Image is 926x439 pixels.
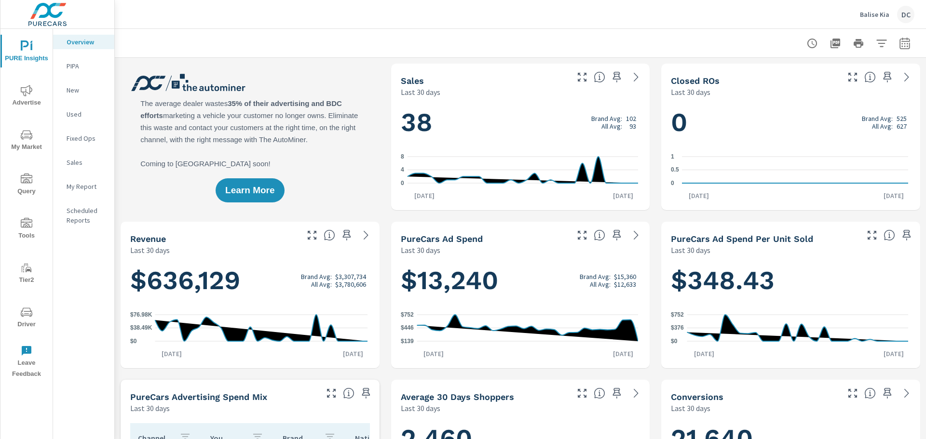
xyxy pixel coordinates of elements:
span: Total sales revenue over the selected date range. [Source: This data is sourced from the dealer’s... [324,229,335,241]
p: Last 30 days [401,244,440,256]
p: Last 30 days [130,244,170,256]
p: Fixed Ops [67,133,107,143]
text: $446 [401,324,414,331]
div: Scheduled Reports [53,203,114,227]
p: Used [67,109,107,119]
p: [DATE] [877,191,911,200]
span: Number of Repair Orders Closed by the selected dealership group over the selected time range. [So... [864,71,876,83]
button: Make Fullscreen [574,227,590,243]
p: Brand Avg: [591,115,622,122]
button: Learn More [216,178,284,202]
text: $0 [671,338,678,345]
div: Sales [53,155,114,170]
span: Total cost of media for all PureCars channels for the selected dealership group over the selected... [594,229,605,241]
text: $76.98K [130,311,152,318]
p: [DATE] [606,191,640,200]
span: Save this to your personalized report [609,69,625,85]
p: All Avg: [311,280,332,288]
span: My Market [3,129,50,153]
span: Advertise [3,85,50,108]
p: [DATE] [682,191,716,200]
p: All Avg: [872,122,893,130]
p: $3,307,734 [335,273,366,280]
p: Sales [67,158,107,167]
span: Save this to your personalized report [609,386,625,401]
a: See more details in report [899,386,914,401]
span: Average cost of advertising per each vehicle sold at the dealer over the selected date range. The... [884,229,895,241]
p: $12,633 [614,280,636,288]
text: $752 [401,311,414,318]
p: [DATE] [336,349,370,359]
p: 93 [629,122,636,130]
p: [DATE] [687,349,721,359]
div: DC [897,6,914,23]
p: Last 30 days [671,86,710,98]
div: PIPA [53,59,114,73]
p: 627 [897,122,907,130]
button: "Export Report to PDF" [826,34,845,53]
button: Make Fullscreen [845,69,860,85]
button: Apply Filters [872,34,891,53]
button: Select Date Range [895,34,914,53]
text: 4 [401,167,404,173]
div: My Report [53,179,114,194]
span: Save this to your personalized report [899,227,914,243]
button: Make Fullscreen [845,386,860,401]
span: Leave Feedback [3,345,50,380]
span: Tools [3,218,50,241]
span: Driver [3,306,50,330]
text: $752 [671,311,684,318]
p: [DATE] [877,349,911,359]
p: Scheduled Reports [67,206,107,225]
a: See more details in report [628,386,644,401]
p: My Report [67,182,107,191]
p: Last 30 days [130,402,170,414]
text: 0 [671,180,674,186]
button: Make Fullscreen [324,386,339,401]
p: Last 30 days [671,402,710,414]
a: See more details in report [628,227,644,243]
h1: $636,129 [130,264,370,297]
h1: 0 [671,106,911,139]
span: Learn More [225,186,274,195]
p: Brand Avg: [301,273,332,280]
h5: PureCars Advertising Spend Mix [130,392,267,402]
h5: Revenue [130,234,166,244]
h5: Closed ROs [671,76,720,86]
h5: Conversions [671,392,723,402]
span: Save this to your personalized report [880,69,895,85]
div: nav menu [0,29,53,384]
div: New [53,83,114,97]
p: PIPA [67,61,107,71]
p: Balise Kia [860,10,889,19]
span: Save this to your personalized report [880,386,895,401]
span: Number of vehicles sold by the dealership over the selected date range. [Source: This data is sou... [594,71,605,83]
text: $0 [130,338,137,345]
p: [DATE] [408,191,441,200]
text: $376 [671,325,684,332]
h1: $13,240 [401,264,640,297]
p: [DATE] [606,349,640,359]
div: Used [53,107,114,121]
p: [DATE] [155,349,189,359]
p: 525 [897,115,907,122]
p: $3,780,606 [335,280,366,288]
text: $139 [401,338,414,345]
p: Brand Avg: [580,273,611,280]
button: Make Fullscreen [574,386,590,401]
p: Last 30 days [401,402,440,414]
h5: PureCars Ad Spend [401,234,483,244]
button: Print Report [849,34,868,53]
text: 1 [671,153,674,160]
span: PURE Insights [3,40,50,64]
div: Overview [53,35,114,49]
p: New [67,85,107,95]
p: Last 30 days [671,244,710,256]
p: [DATE] [417,349,450,359]
text: 0 [401,180,404,186]
button: Make Fullscreen [864,227,880,243]
button: Make Fullscreen [304,227,320,243]
p: $15,360 [614,273,636,280]
text: 8 [401,153,404,160]
p: All Avg: [590,280,611,288]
